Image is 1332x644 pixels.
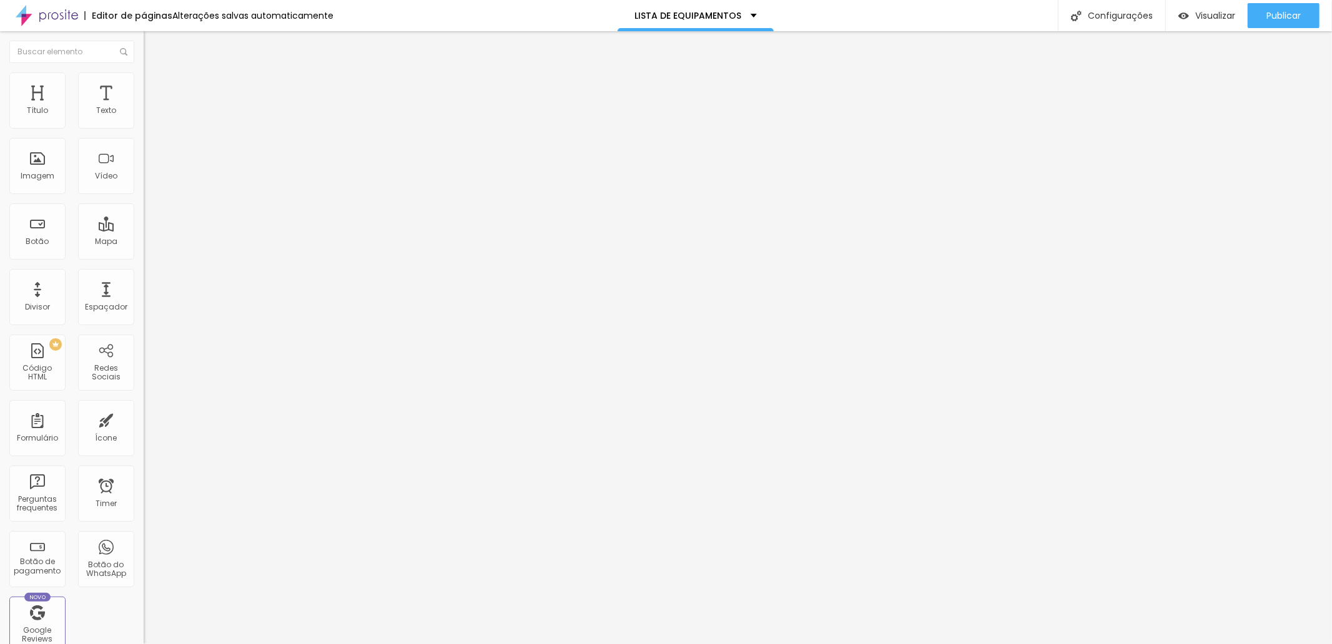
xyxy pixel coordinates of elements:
img: Icone [120,48,127,56]
div: Redes Sociais [81,364,131,382]
img: Icone [1071,11,1082,21]
div: Título [27,106,48,115]
div: Texto [96,106,116,115]
iframe: Editor [144,31,1332,644]
div: Alterações salvas automaticamente [172,11,333,20]
img: view-1.svg [1178,11,1189,21]
span: Visualizar [1195,11,1235,21]
div: Imagem [21,172,54,180]
div: Novo [24,593,51,602]
div: Formulário [17,434,58,442]
div: Google Reviews [12,626,62,644]
div: Código HTML [12,364,62,382]
button: Visualizar [1166,3,1248,28]
div: Timer [96,499,117,508]
div: Divisor [25,303,50,311]
input: Buscar elemento [9,41,134,63]
button: Publicar [1248,3,1320,28]
div: Ícone [96,434,117,442]
div: Botão [26,237,49,246]
div: Vídeo [95,172,117,180]
div: Botão de pagamento [12,557,62,575]
div: Editor de páginas [84,11,172,20]
div: Perguntas frequentes [12,495,62,513]
p: LISTA DE EQUIPAMENTOS [634,11,741,20]
div: Mapa [95,237,117,246]
div: Espaçador [85,303,127,311]
span: Publicar [1266,11,1301,21]
div: Botão do WhatsApp [81,560,131,578]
